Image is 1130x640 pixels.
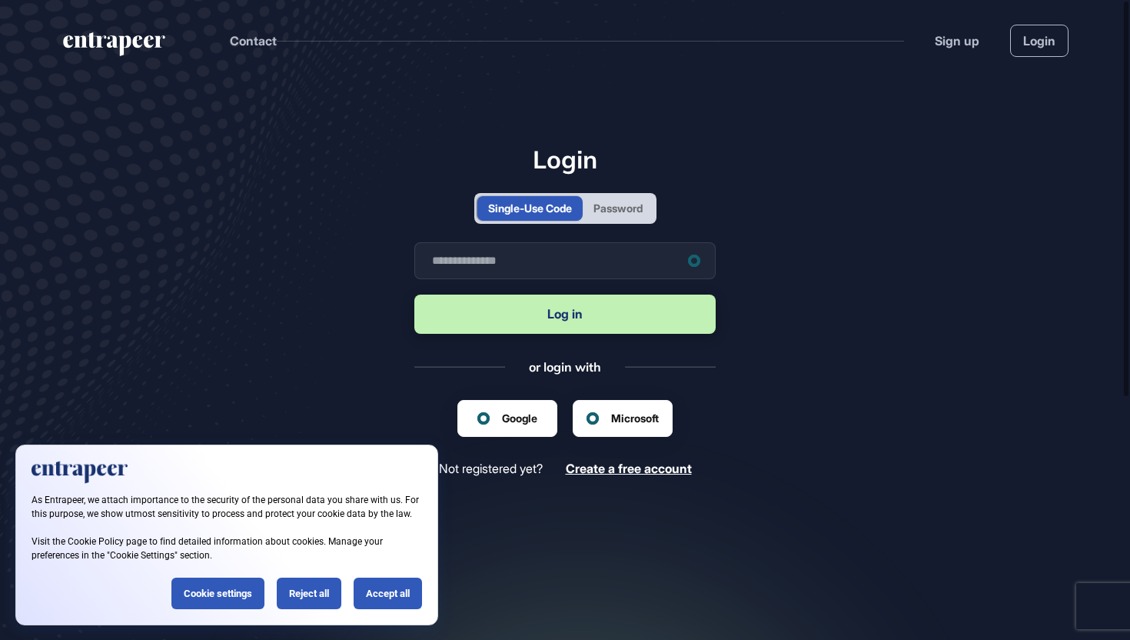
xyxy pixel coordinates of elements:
div: Single-Use Code [488,200,572,216]
a: Sign up [935,32,979,50]
a: Create a free account [566,462,692,476]
h1: Login [414,145,716,174]
a: Login [1010,25,1069,57]
button: Log in [414,295,716,334]
a: entrapeer-logo [61,32,167,62]
span: Microsoft [611,410,659,426]
div: Password [593,200,643,216]
div: or login with [529,358,601,375]
span: Not registered yet? [439,462,543,476]
button: Contact [230,31,277,51]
